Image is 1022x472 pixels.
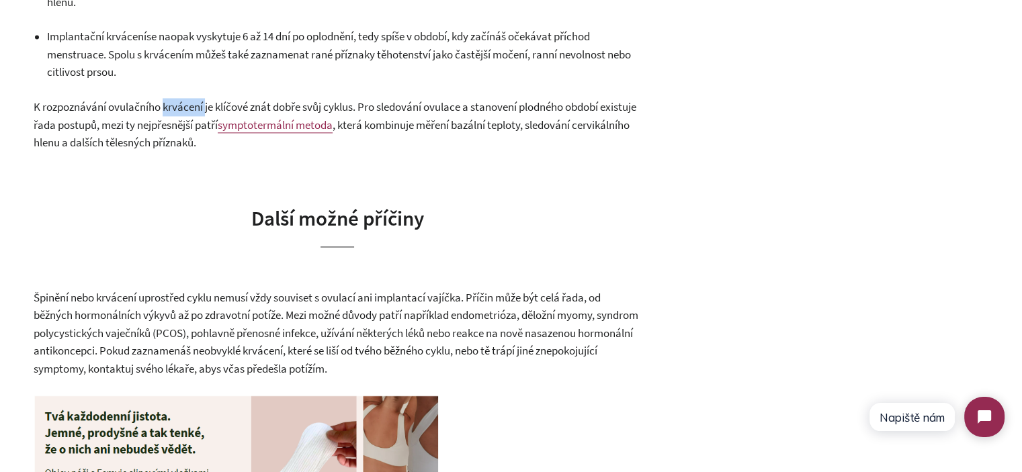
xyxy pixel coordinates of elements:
[47,29,631,79] span: se naopak vyskytuje 6 až 14 dní po oplodnění, tedy spíše v období, kdy začínáš očekávat příchod m...
[34,99,636,132] span: K rozpoznávání ovulačního krvácení je klíčové znát dobře svůj cyklus. Pro sledování ovulace a sta...
[218,117,333,133] a: symptotermální metoda
[218,117,333,132] span: symptotermální metoda
[251,205,424,231] span: Další možné příčiny
[857,385,1016,449] iframe: Tidio Chat
[34,290,638,376] span: Špinění nebo krvácení uprostřed cyklu nemusí vždy souviset s ovulací ani implantací vajíčka. Příč...
[47,29,146,44] span: Implantační krvácení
